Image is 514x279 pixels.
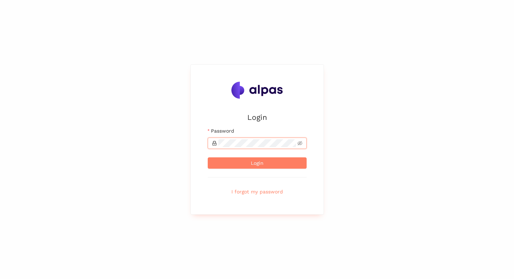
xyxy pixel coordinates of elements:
[218,139,296,147] input: Password
[212,141,217,146] span: lock
[208,127,234,135] label: Password
[297,141,302,146] span: eye-invisible
[231,82,283,99] img: Alpas.ai Logo
[231,188,283,196] span: I forgot my password
[208,186,307,197] button: I forgot my password
[251,159,264,167] span: Login
[208,157,307,169] button: Login
[208,111,307,123] h2: Login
